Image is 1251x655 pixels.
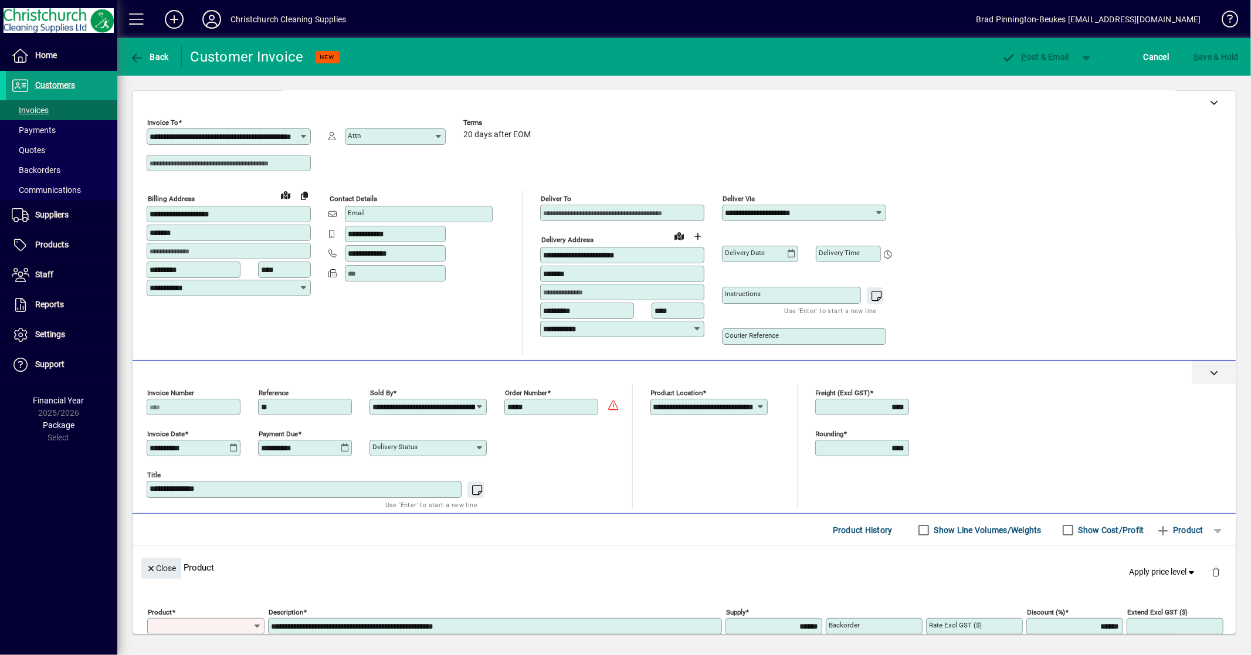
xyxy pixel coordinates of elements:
mat-label: Discount (%) [1027,608,1065,616]
span: Home [35,50,57,60]
span: 20 days after EOM [463,130,531,140]
button: Product History [828,520,897,541]
a: Backorders [6,160,117,180]
div: Brad Pinnington-Beukes [EMAIL_ADDRESS][DOMAIN_NAME] [976,10,1201,29]
a: Support [6,350,117,379]
mat-label: Deliver via [723,195,755,203]
mat-label: Title [147,471,161,479]
mat-label: Rounding [816,430,844,438]
a: Reports [6,290,117,320]
button: Cancel [1141,46,1172,67]
a: Settings [6,320,117,349]
mat-label: Invoice date [147,430,185,438]
span: Backorders [12,165,60,175]
a: Payments [6,120,117,140]
span: Quotes [12,145,45,155]
mat-label: Reference [259,389,289,397]
span: Products [35,240,69,249]
mat-label: Delivery time [819,249,860,257]
button: Choose address [689,227,707,246]
mat-label: Attn [348,131,361,140]
span: Terms [463,119,534,127]
span: Product History [833,521,893,539]
span: ost & Email [1001,52,1069,62]
mat-label: Rate excl GST ($) [929,621,982,629]
mat-label: Payment due [259,430,298,438]
button: Back [127,46,172,67]
mat-label: Supply [726,608,745,616]
button: Close [141,558,181,579]
span: Product [1156,521,1203,539]
mat-label: Sold by [370,389,393,397]
label: Show Line Volumes/Weights [932,524,1042,536]
div: Product [133,546,1236,589]
mat-label: Deliver To [541,195,571,203]
span: Reports [35,300,64,309]
app-page-header-button: Back [117,46,182,67]
a: View on map [670,226,689,245]
a: Knowledge Base [1213,2,1236,40]
span: Staff [35,270,53,279]
mat-label: Invoice number [147,389,194,397]
span: Communications [12,185,81,195]
button: Product [1150,520,1209,541]
span: Package [43,420,74,430]
mat-label: Email [348,209,365,217]
app-page-header-button: Delete [1202,566,1230,577]
button: Copy to Delivery address [295,186,314,205]
button: Add [155,9,193,30]
mat-label: Delivery status [372,443,418,451]
mat-label: Instructions [725,290,761,298]
label: Show Cost/Profit [1076,524,1144,536]
button: Delete [1202,558,1230,586]
button: Apply price level [1125,562,1202,583]
button: Profile [193,9,230,30]
a: Staff [6,260,117,290]
mat-label: Invoice To [147,118,178,127]
app-page-header-button: Close [138,562,184,573]
span: Back [130,52,169,62]
button: Save & Hold [1191,46,1242,67]
span: Invoices [12,106,49,115]
span: ave & Hold [1194,47,1239,66]
mat-label: Product location [651,389,703,397]
mat-hint: Use 'Enter' to start a new line [385,498,477,511]
mat-label: Delivery date [725,249,765,257]
span: S [1194,52,1198,62]
span: Settings [35,330,65,339]
span: Close [146,559,177,578]
span: Payments [12,125,56,135]
span: Apply price level [1130,566,1198,578]
a: Home [6,41,117,70]
mat-label: Freight (excl GST) [816,389,870,397]
div: Christchurch Cleaning Supplies [230,10,346,29]
span: Cancel [1144,47,1169,66]
mat-label: Product [148,608,172,616]
span: Suppliers [35,210,69,219]
mat-label: Order number [505,389,547,397]
mat-hint: Use 'Enter' to start a new line [785,304,877,317]
a: Suppliers [6,201,117,230]
a: Invoices [6,100,117,120]
mat-label: Courier Reference [725,331,779,340]
mat-label: Extend excl GST ($) [1127,608,1188,616]
span: Support [35,359,65,369]
span: P [1022,52,1027,62]
a: Products [6,230,117,260]
span: Financial Year [33,396,84,405]
a: Communications [6,180,117,200]
mat-label: Description [269,608,303,616]
button: Post & Email [995,46,1075,67]
a: Quotes [6,140,117,160]
span: Customers [35,80,75,90]
div: Customer Invoice [191,47,304,66]
a: View on map [276,185,295,204]
span: NEW [320,53,335,61]
mat-label: Backorder [829,621,860,629]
